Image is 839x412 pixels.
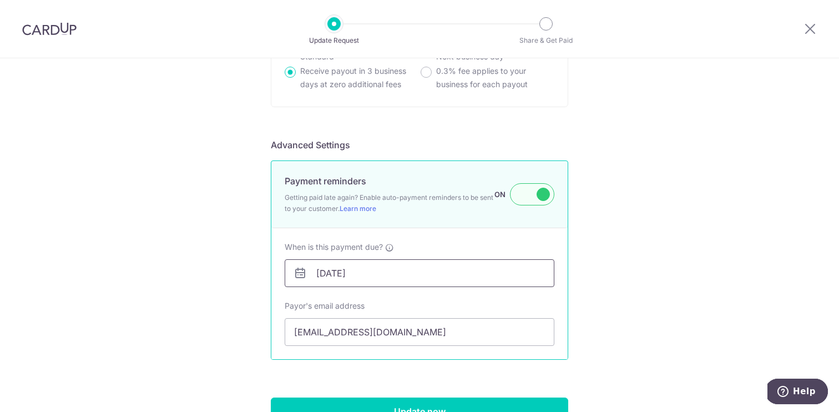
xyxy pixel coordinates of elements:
p: Payment reminders [285,174,366,188]
label: Payor's email address [285,300,365,311]
span: translation missing: en.company.payment_requests.form.header.labels.advanced_settings [271,139,350,150]
span: Help [26,8,48,18]
p: Update Request [293,35,375,46]
input: DD/MM/YYYY [285,259,554,287]
a: Learn more [340,204,376,213]
label: ON [494,188,506,201]
p: Receive payout in 3 business days at zero additional fees [300,64,418,91]
p: 0.3% fee applies to your business for each payout [436,64,554,91]
span: Getting paid late again? Enable auto-payment reminders to be sent to your customer. [285,192,494,214]
img: CardUp [22,22,77,36]
input: Email [285,318,554,346]
iframe: Opens a widget where you can find more information [767,379,828,406]
div: Payment reminders Getting paid late again? Enable auto-payment reminders to be sent to your custo... [285,174,554,214]
p: Share & Get Paid [505,35,587,46]
span: When is this payment due? [285,242,383,252]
